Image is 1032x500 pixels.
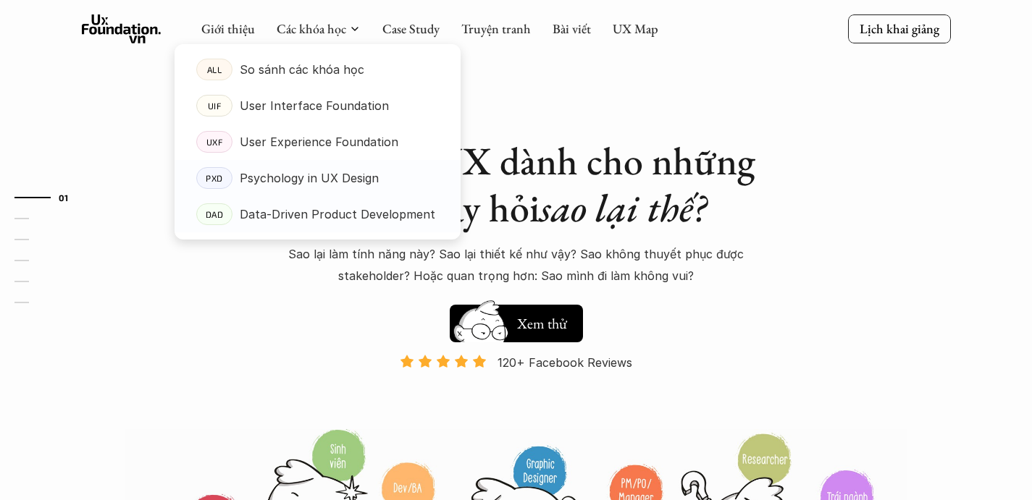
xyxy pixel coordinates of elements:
[848,14,951,43] a: Lịch khai giảng
[175,196,461,232] a: DADData-Driven Product Development
[240,203,435,225] p: Data-Driven Product Development
[240,167,379,189] p: Psychology in UX Design
[613,20,658,37] a: UX Map
[263,243,770,287] p: Sao lại làm tính năng này? Sao lại thiết kế như vậy? Sao không thuyết phục được stakeholder? Hoặc...
[382,20,440,37] a: Case Study
[207,101,221,111] p: UIF
[14,189,83,206] a: 01
[201,20,255,37] a: Giới thiệu
[206,137,222,147] p: UXF
[387,354,645,427] a: 120+ Facebook Reviews
[277,20,346,37] a: Các khóa học
[205,209,223,219] p: DAD
[240,95,389,116] p: User Interface Foundation
[240,59,364,80] p: So sánh các khóa học
[540,182,706,233] em: sao lại thế?
[860,20,939,37] p: Lịch khai giảng
[515,313,569,334] h5: Xem thử
[175,160,461,196] a: PXDPsychology in UX Design
[175,88,461,124] a: UIFUser Interface Foundation
[206,64,222,75] p: ALL
[498,352,632,373] p: 120+ Facebook Reviews
[240,131,398,153] p: User Experience Foundation
[450,297,583,342] a: Xem thử
[175,51,461,88] a: ALLSo sánh các khóa học
[175,124,461,160] a: UXFUser Experience Foundation
[59,192,69,203] strong: 01
[461,20,531,37] a: Truyện tranh
[553,20,591,37] a: Bài viết
[206,173,223,183] p: PXD
[263,137,770,232] h1: Khóa học UX dành cho những người hay hỏi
